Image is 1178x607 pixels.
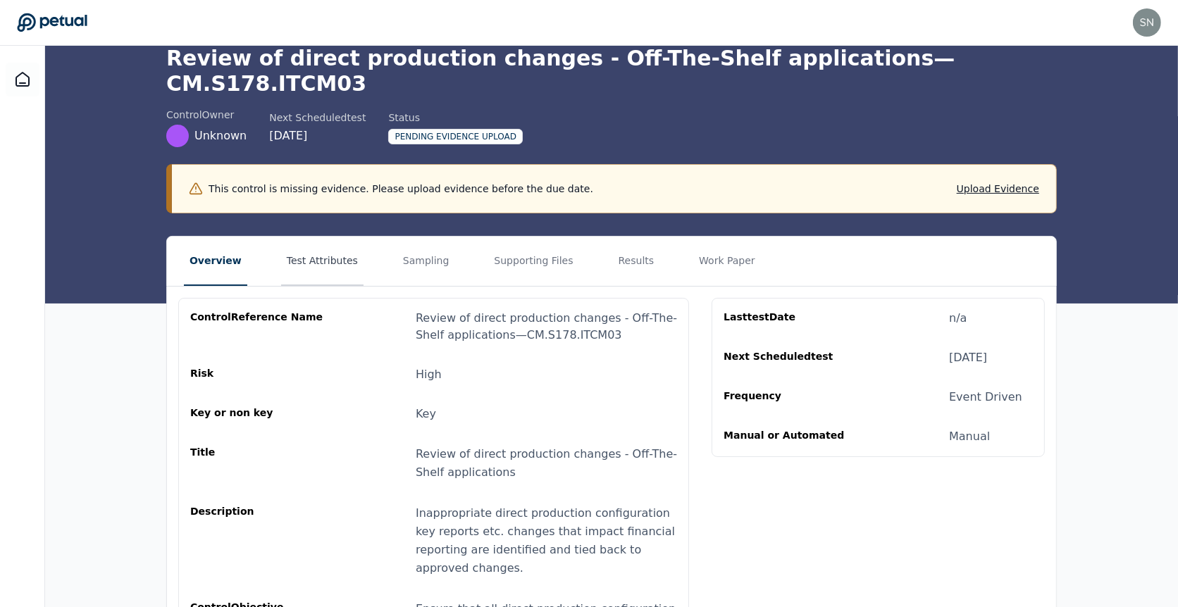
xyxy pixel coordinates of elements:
[724,389,859,406] div: Frequency
[949,310,967,327] div: n/a
[388,111,523,125] div: Status
[397,237,455,286] button: Sampling
[184,237,247,286] button: Overview
[416,310,677,344] div: Review of direct production changes - Off-The-Shelf applications — CM.S178.ITCM03
[724,310,859,327] div: Last test Date
[269,111,366,125] div: Next Scheduled test
[17,13,87,32] a: Go to Dashboard
[388,129,523,144] div: Pending Evidence Upload
[957,182,1039,196] button: Upload Evidence
[281,237,364,286] button: Test Attributes
[190,445,325,482] div: Title
[167,237,1056,286] nav: Tabs
[190,366,325,383] div: Risk
[190,310,325,344] div: control Reference Name
[949,349,987,366] div: [DATE]
[194,127,247,144] span: Unknown
[724,428,859,445] div: Manual or Automated
[190,504,325,577] div: Description
[209,182,593,196] p: This control is missing evidence. Please upload evidence before the due date.
[693,237,761,286] button: Work Paper
[416,366,442,383] div: High
[166,108,247,122] div: control Owner
[416,406,436,423] div: Key
[190,406,325,423] div: Key or non key
[613,237,660,286] button: Results
[416,447,677,479] span: Review of direct production changes - Off-The-Shelf applications
[6,63,39,96] a: Dashboard
[949,389,1022,406] div: Event Driven
[1133,8,1161,37] img: snir+reddit@petual.ai
[949,428,990,445] div: Manual
[416,504,677,577] div: Inappropriate direct production configuration key reports etc. changes that impact financial repo...
[166,46,1057,96] h1: Review of direct production changes - Off-The-Shelf applications — CM.S178.ITCM03
[269,127,366,144] div: [DATE]
[488,237,578,286] button: Supporting Files
[724,349,859,366] div: Next Scheduled test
